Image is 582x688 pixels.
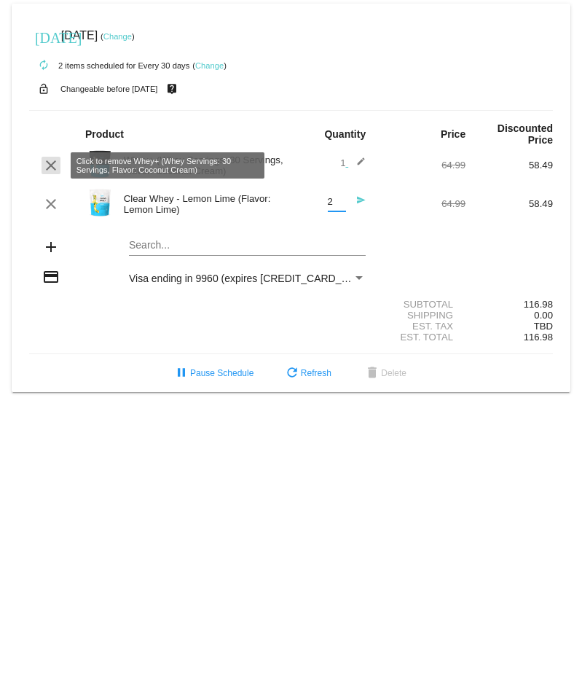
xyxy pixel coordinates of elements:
[378,310,465,321] div: Shipping
[498,122,553,146] strong: Discounted Price
[378,332,465,343] div: Est. Total
[283,368,331,378] span: Refresh
[363,368,406,378] span: Delete
[352,360,418,386] button: Delete
[465,198,553,209] div: 58.49
[465,160,553,171] div: 58.49
[35,79,52,98] mat-icon: lock_open
[272,360,343,386] button: Refresh
[85,188,114,217] img: Image-1-Carousel-Whey-Clear-Lemon-Lime.png
[117,155,291,176] div: Whey+ (Whey Servings: 30 Servings, Flavor: Coconut Cream)
[85,128,124,140] strong: Product
[534,321,553,332] span: TBD
[441,128,465,140] strong: Price
[35,28,52,45] mat-icon: [DATE]
[85,149,114,179] img: Image-1l-Whey-2lb-Coconut-Cream-Pie-1000x1000-1.png
[163,79,181,98] mat-icon: live_help
[42,238,60,256] mat-icon: add
[42,195,60,213] mat-icon: clear
[35,57,52,74] mat-icon: autorenew
[195,61,224,70] a: Change
[192,61,227,70] small: ( )
[524,332,553,343] span: 116.98
[378,299,465,310] div: Subtotal
[173,365,190,383] mat-icon: pause
[103,32,132,41] a: Change
[378,160,465,171] div: 64.99
[42,157,60,174] mat-icon: clear
[129,273,366,284] mat-select: Payment Method
[161,360,265,386] button: Pause Schedule
[324,128,366,140] strong: Quantity
[534,310,553,321] span: 0.00
[465,299,553,310] div: 116.98
[173,368,253,378] span: Pause Schedule
[348,195,366,213] mat-icon: send
[29,61,189,70] small: 2 items scheduled for Every 30 days
[378,198,465,209] div: 64.99
[60,85,158,93] small: Changeable before [DATE]
[117,193,291,215] div: Clear Whey - Lemon Lime (Flavor: Lemon Lime)
[340,157,366,168] span: 1
[378,321,465,332] div: Est. Tax
[129,273,373,284] span: Visa ending in 9960 (expires [CREDIT_CARD_DATA])
[42,268,60,286] mat-icon: credit_card
[328,197,346,208] input: Quantity
[283,365,301,383] mat-icon: refresh
[348,157,366,174] mat-icon: edit
[363,365,381,383] mat-icon: delete
[129,240,366,251] input: Search...
[101,32,135,41] small: ( )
